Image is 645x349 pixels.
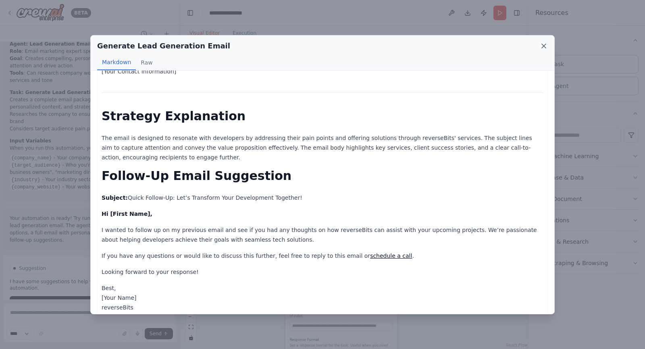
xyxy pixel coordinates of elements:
[102,267,543,277] p: Looking forward to your response!
[102,133,543,162] p: The email is designed to resonate with developers by addressing their pain points and offering so...
[102,283,543,322] p: Best, [Your Name] reverseBits [Your Contact Information]
[97,40,230,52] h2: Generate Lead Generation Email
[102,211,152,217] strong: Hi [First Name],
[102,169,543,183] h1: Follow-Up Email Suggestion
[370,253,412,259] a: schedule a call
[97,55,136,70] button: Markdown
[102,251,543,261] p: If you have any questions or would like to discuss this further, feel free to reply to this email...
[102,194,128,201] strong: Subject:
[136,55,157,70] button: Raw
[102,225,543,245] p: I wanted to follow up on my previous email and see if you had any thoughts on how reverseBits can...
[102,109,543,123] h1: Strategy Explanation
[102,193,543,203] p: Quick Follow-Up: Let’s Transform Your Development Together!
